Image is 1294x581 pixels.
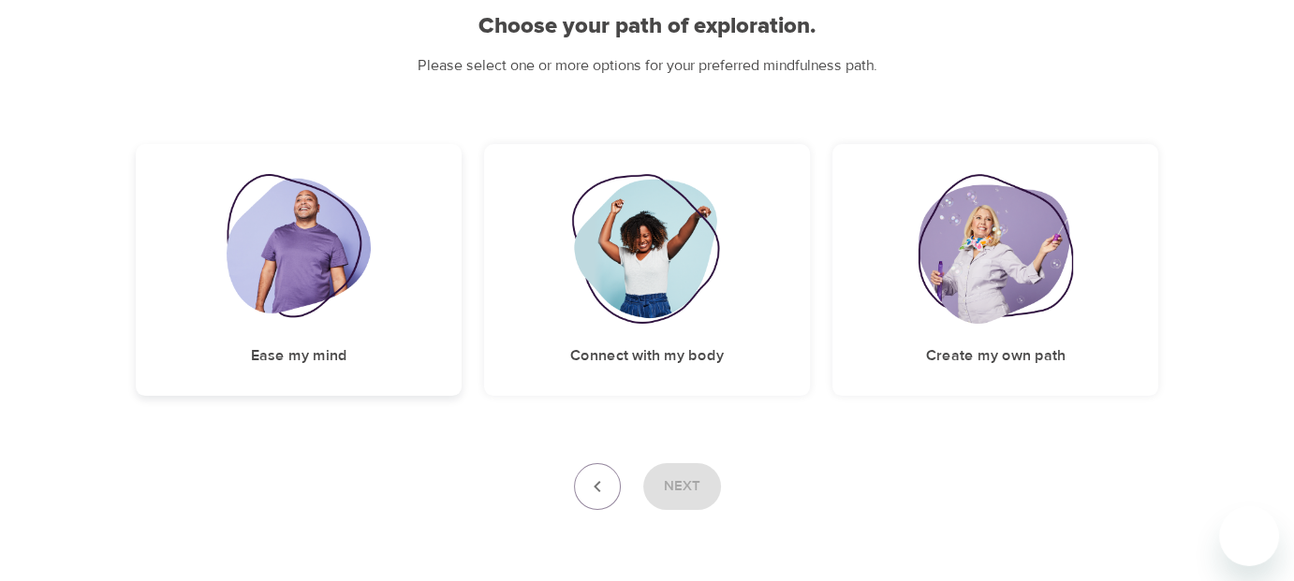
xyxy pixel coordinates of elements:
h5: Create my own path [925,346,1065,366]
div: Create my own pathCreate my own path [832,144,1158,396]
img: Connect with my body [571,174,723,324]
h5: Connect with my body [570,346,724,366]
p: Please select one or more options for your preferred mindfulness path. [136,55,1158,77]
iframe: Button to launch messaging window [1219,506,1279,566]
h5: Ease my mind [251,346,347,366]
div: Ease my mindEase my mind [136,144,462,396]
h2: Choose your path of exploration. [136,13,1158,40]
div: Connect with my bodyConnect with my body [484,144,810,396]
img: Create my own path [918,174,1073,324]
img: Ease my mind [227,174,372,324]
